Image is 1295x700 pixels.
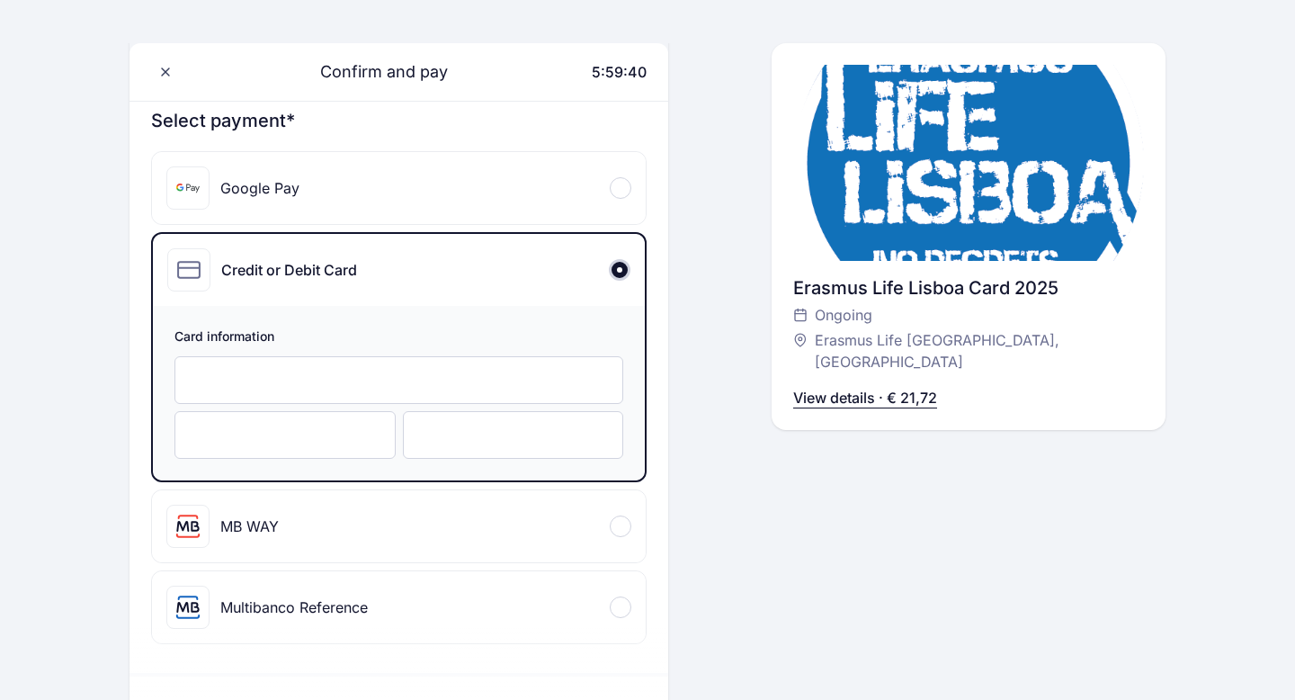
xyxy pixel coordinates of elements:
div: MB WAY [220,516,279,537]
span: Ongoing [815,304,872,326]
div: Credit or Debit Card [221,259,357,281]
span: 5:59:40 [592,63,647,81]
div: Google Pay [220,177,299,199]
iframe: Beveiligd invoerframe voor CVC [422,426,605,444]
iframe: Beveiligd invoerframe voor kaartnummer [193,372,604,389]
div: Multibanco Reference [220,597,368,618]
h3: Select payment* [151,108,647,133]
div: Erasmus Life Lisboa Card 2025 [793,275,1144,301]
span: Erasmus Life [GEOGRAPHIC_DATA], [GEOGRAPHIC_DATA] [815,329,1126,372]
span: Confirm and pay [299,59,448,85]
p: View details · € 21,72 [793,387,937,408]
span: Card information [174,328,623,349]
iframe: Beveiligd invoerframe voor vervaldatum [193,426,377,444]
